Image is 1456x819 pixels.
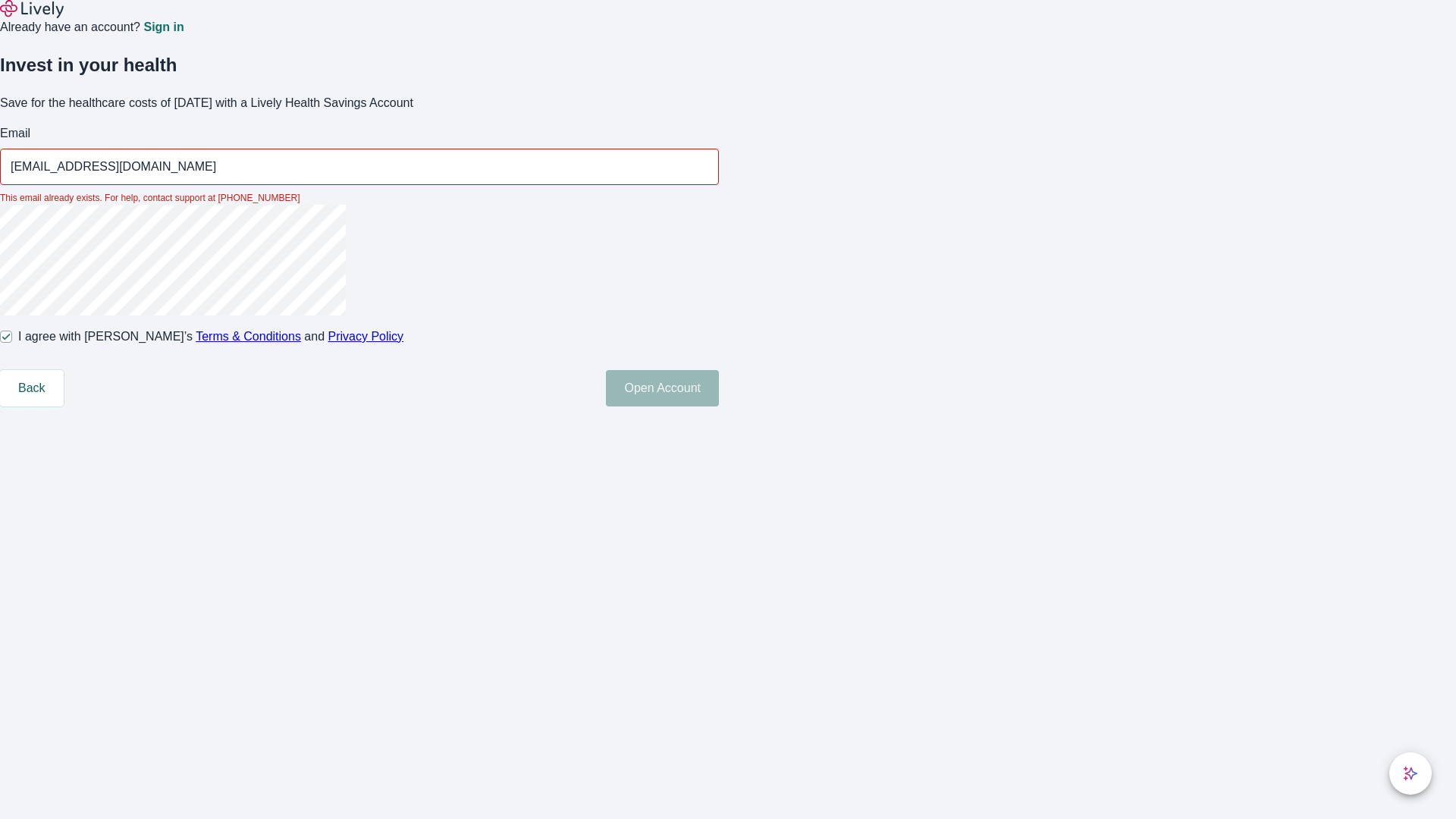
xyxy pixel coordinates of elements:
a: Privacy Policy [328,330,404,343]
a: Sign in [143,21,184,33]
svg: Lively AI Assistant [1403,766,1418,781]
button: chat [1389,752,1432,795]
a: Terms & Conditions [196,330,301,343]
span: I agree with [PERSON_NAME]’s and [18,328,403,346]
